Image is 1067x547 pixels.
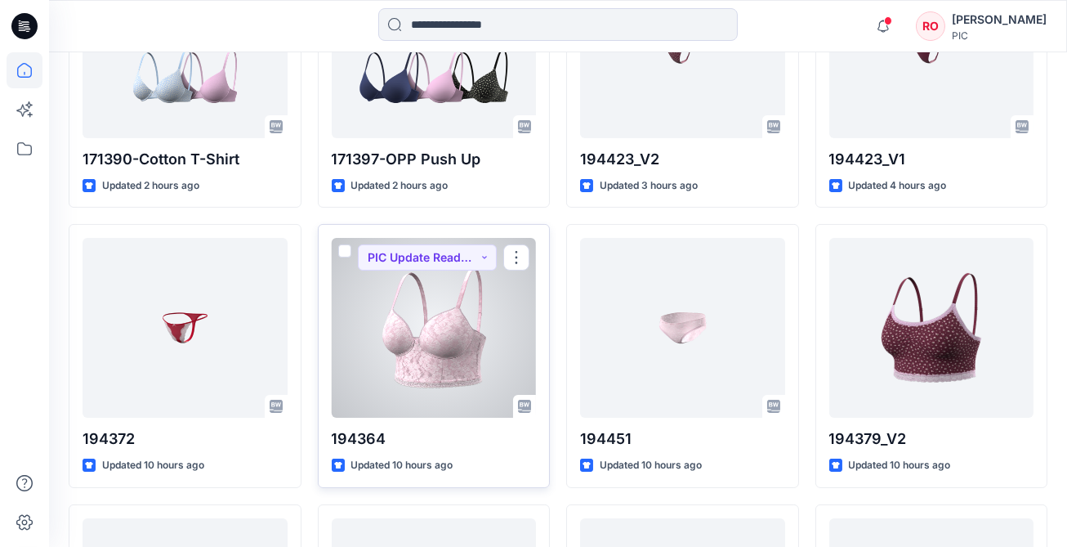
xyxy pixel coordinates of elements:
[83,238,288,418] a: 194372
[600,457,702,474] p: Updated 10 hours ago
[351,177,449,195] p: Updated 2 hours ago
[829,428,1034,451] p: 194379_V2
[829,238,1034,418] a: 194379_V2
[83,148,288,171] p: 171390-Cotton T-Shirt
[332,238,537,418] a: 194364
[829,148,1034,171] p: 194423_V1
[83,428,288,451] p: 194372
[102,177,199,195] p: Updated 2 hours ago
[952,29,1047,42] div: PIC
[580,428,785,451] p: 194451
[102,457,204,474] p: Updated 10 hours ago
[580,148,785,171] p: 194423_V2
[952,10,1047,29] div: [PERSON_NAME]
[600,177,698,195] p: Updated 3 hours ago
[849,177,947,195] p: Updated 4 hours ago
[916,11,945,41] div: RO
[351,457,453,474] p: Updated 10 hours ago
[332,428,537,451] p: 194364
[332,148,537,171] p: 171397-OPP Push Up
[849,457,951,474] p: Updated 10 hours ago
[580,238,785,418] a: 194451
